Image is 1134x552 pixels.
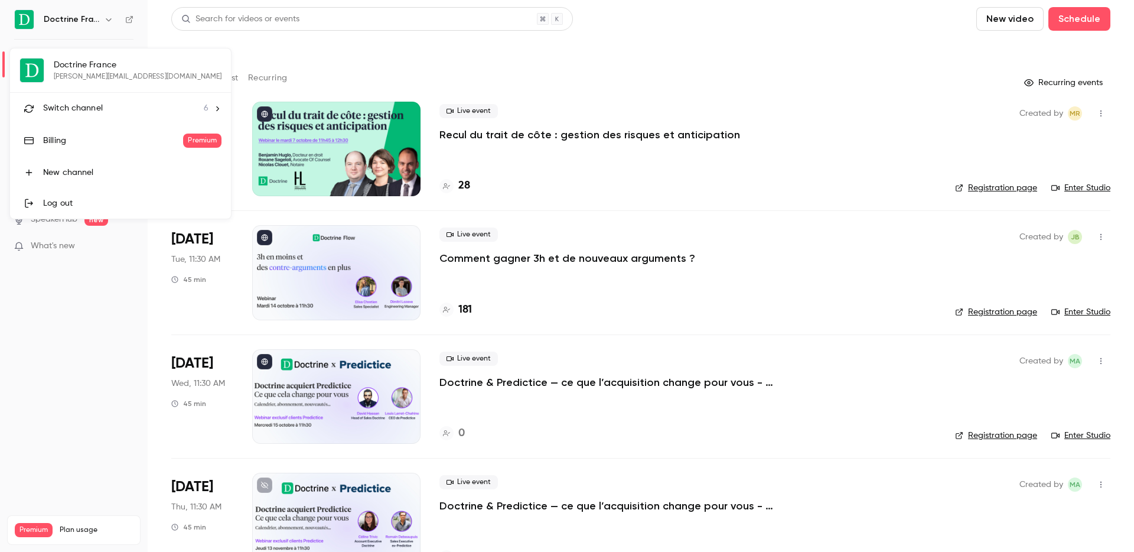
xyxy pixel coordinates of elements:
div: Billing [43,135,183,147]
span: Premium [183,134,221,148]
div: New channel [43,167,221,178]
div: Log out [43,197,221,209]
span: Switch channel [43,102,103,115]
span: 6 [204,102,208,115]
